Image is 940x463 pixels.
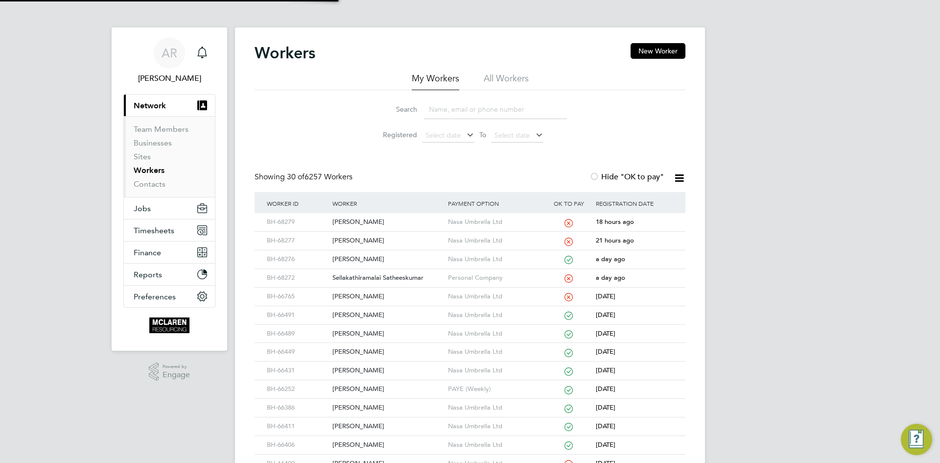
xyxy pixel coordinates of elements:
[330,192,445,215] div: Worker
[596,347,615,356] span: [DATE]
[596,236,634,244] span: 21 hours ago
[123,73,215,84] span: Arek Roziewicz
[264,231,676,240] a: BH-68277[PERSON_NAME]Nasa Umbrella Ltd21 hours ago
[596,440,615,449] span: [DATE]
[124,264,215,285] button: Reports
[134,226,174,235] span: Timesheets
[134,101,166,110] span: Network
[476,128,489,141] span: To
[494,131,530,140] span: Select date
[264,306,676,314] a: BH-66491[PERSON_NAME]Nasa Umbrella Ltd[DATE]
[264,417,330,436] div: BH-66411
[330,306,445,324] div: [PERSON_NAME]
[446,306,544,324] div: Nasa Umbrella Ltd
[596,329,615,338] span: [DATE]
[264,213,330,231] div: BH-68279
[330,417,445,436] div: [PERSON_NAME]
[264,361,676,369] a: BH-66431[PERSON_NAME]Nasa Umbrella Ltd[DATE]
[264,398,676,407] a: BH-66386[PERSON_NAME]Nasa Umbrella Ltd[DATE]
[446,213,544,231] div: Nasa Umbrella Ltd
[446,362,544,380] div: Nasa Umbrella Ltd
[264,192,330,215] div: Worker ID
[264,232,330,250] div: BH-68277
[287,172,305,182] span: 30 of
[124,197,215,219] button: Jobs
[112,27,227,351] nav: Main navigation
[330,232,445,250] div: [PERSON_NAME]
[330,269,445,287] div: Sellakathiramalai Satheeskumar
[446,325,544,343] div: Nasa Umbrella Ltd
[264,436,676,444] a: BH-66406[PERSON_NAME]Nasa Umbrella Ltd[DATE]
[330,436,445,454] div: [PERSON_NAME]
[134,124,188,134] a: Team Members
[446,399,544,417] div: Nasa Umbrella Ltd
[596,292,615,300] span: [DATE]
[134,270,162,279] span: Reports
[123,37,215,84] a: AR[PERSON_NAME]
[264,268,676,277] a: BH-68272Sellakathiramalai SatheeskumarPersonal Companya day ago
[134,138,172,147] a: Businesses
[255,172,354,182] div: Showing
[425,131,461,140] span: Select date
[124,286,215,307] button: Preferences
[446,269,544,287] div: Personal Company
[264,454,676,463] a: BH-66400[PERSON_NAME]Nasa Umbrella Ltd[DATE]
[124,242,215,263] button: Finance
[134,292,176,301] span: Preferences
[163,363,190,371] span: Powered by
[264,342,676,351] a: BH-66449[PERSON_NAME]Nasa Umbrella Ltd[DATE]
[446,380,544,398] div: PAYE (Weekly)
[544,192,593,215] div: OK to pay
[446,232,544,250] div: Nasa Umbrella Ltd
[149,317,189,333] img: mclaren-logo-retina.png
[596,255,625,263] span: a day ago
[134,179,165,189] a: Contacts
[596,311,615,319] span: [DATE]
[264,399,330,417] div: BH-66386
[134,166,164,175] a: Workers
[330,343,445,361] div: [PERSON_NAME]
[264,250,330,268] div: BH-68276
[264,343,330,361] div: BH-66449
[330,362,445,380] div: [PERSON_NAME]
[134,204,151,213] span: Jobs
[596,218,634,226] span: 18 hours ago
[446,343,544,361] div: Nasa Umbrella Ltd
[123,317,215,333] a: Go to home page
[162,47,177,59] span: AR
[631,43,685,59] button: New Worker
[424,100,567,119] input: Name, email or phone number
[264,362,330,380] div: BH-66431
[446,250,544,268] div: Nasa Umbrella Ltd
[412,73,459,90] li: My Workers
[330,250,445,268] div: [PERSON_NAME]
[373,105,417,114] label: Search
[264,287,676,295] a: BH-66765[PERSON_NAME]Nasa Umbrella Ltd[DATE]
[596,422,615,430] span: [DATE]
[484,73,529,90] li: All Workers
[330,288,445,306] div: [PERSON_NAME]
[264,269,330,287] div: BH-68272
[124,116,215,197] div: Network
[446,288,544,306] div: Nasa Umbrella Ltd
[596,366,615,374] span: [DATE]
[373,130,417,139] label: Registered
[264,436,330,454] div: BH-66406
[264,417,676,425] a: BH-66411[PERSON_NAME]Nasa Umbrella Ltd[DATE]
[124,95,215,116] button: Network
[264,306,330,324] div: BH-66491
[589,172,664,182] label: Hide "OK to pay"
[264,288,330,306] div: BH-66765
[264,324,676,333] a: BH-66489[PERSON_NAME]Nasa Umbrella Ltd[DATE]
[149,363,190,381] a: Powered byEngage
[287,172,352,182] span: 6257 Workers
[330,399,445,417] div: [PERSON_NAME]
[264,380,330,398] div: BH-66252
[264,380,676,388] a: BH-66252[PERSON_NAME]PAYE (Weekly)[DATE]
[446,436,544,454] div: Nasa Umbrella Ltd
[596,273,625,282] span: a day ago
[330,213,445,231] div: [PERSON_NAME]
[593,192,676,215] div: Registration Date
[596,385,615,393] span: [DATE]
[124,219,215,241] button: Timesheets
